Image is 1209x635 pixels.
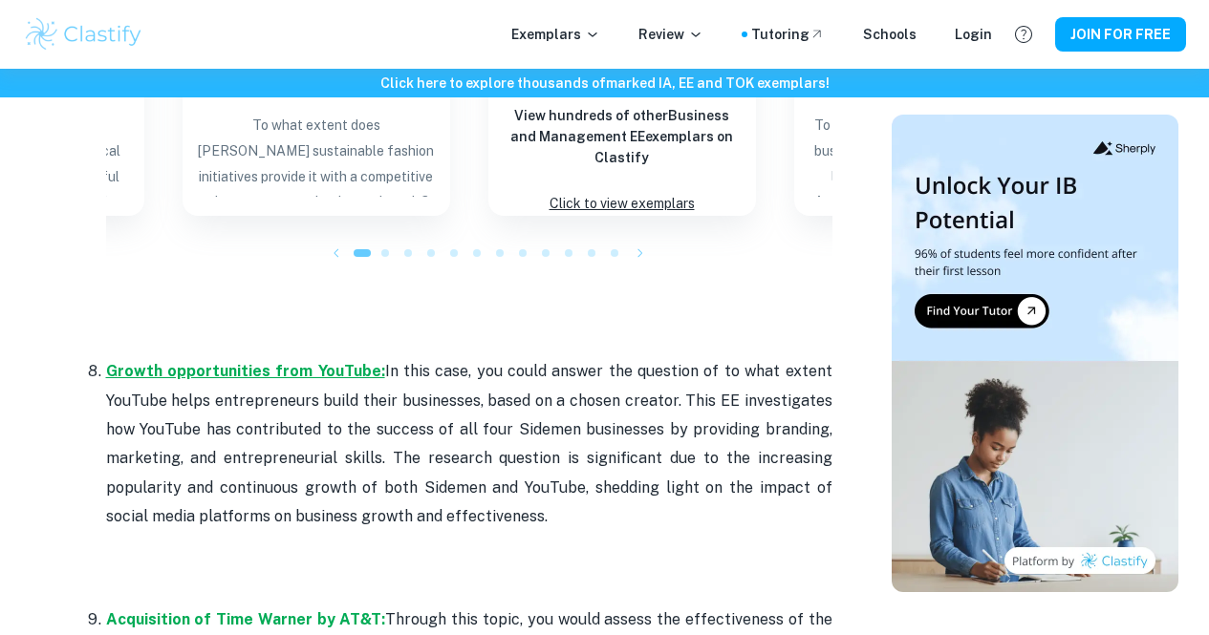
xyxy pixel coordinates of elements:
[106,357,832,589] p: In this case, you could answer the question of to what extent YouTube helps entrepreneurs build t...
[511,24,600,45] p: Exemplars
[198,113,435,197] p: To what extent does [PERSON_NAME] sustainable fashion initiatives provide it with a competitive a...
[550,191,695,217] p: Click to view exemplars
[106,362,385,380] a: Growth opportunities from YouTube:
[810,113,1047,197] p: To what extent has Zoom’s freemium business model influenced its market leadership position in th...
[1007,18,1040,51] button: Help and Feedback
[1055,17,1186,52] button: JOIN FOR FREE
[4,73,1205,94] h6: Click here to explore thousands of marked IA, EE and TOK exemplars !
[955,24,992,45] a: Login
[183,25,450,216] a: Blog exemplar: To what extent does Vivienne Westwood's Grade received:BTo what extent does [PERSO...
[106,610,386,628] a: Acquisition of Time Warner by AT&T:
[751,24,825,45] a: Tutoring
[863,24,917,45] a: Schools
[794,25,1062,216] a: Blog exemplar: To what extent has Zoom’s freemium businTo what extent has Zoom’s freemium busines...
[638,24,703,45] p: Review
[23,15,144,53] img: Clastify logo
[488,25,756,216] a: ExemplarsView hundreds of otherBusiness and Management EEexemplars on ClastifyClick to view exemp...
[504,105,741,168] h6: View hundreds of other Business and Management EE exemplars on Clastify
[892,115,1178,592] img: Thumbnail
